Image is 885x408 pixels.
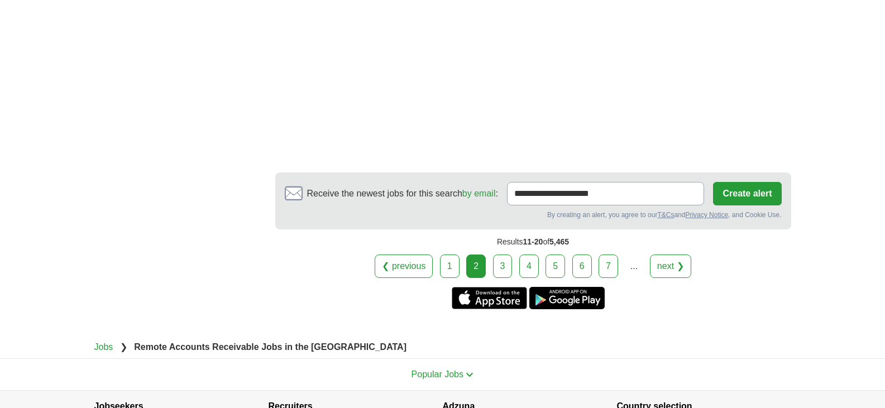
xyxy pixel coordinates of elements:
[519,255,539,278] a: 4
[493,255,513,278] a: 3
[134,342,406,352] strong: Remote Accounts Receivable Jobs in the [GEOGRAPHIC_DATA]
[523,237,543,246] span: 11-20
[466,372,473,377] img: toggle icon
[440,255,460,278] a: 1
[285,210,782,220] div: By creating an alert, you agree to our and , and Cookie Use.
[685,211,728,219] a: Privacy Notice
[623,255,645,277] div: ...
[466,255,486,278] div: 2
[94,342,113,352] a: Jobs
[546,255,565,278] a: 5
[529,287,605,309] a: Get the Android app
[275,229,791,255] div: Results of
[657,211,674,219] a: T&Cs
[412,369,463,379] span: Popular Jobs
[549,237,569,246] span: 5,465
[599,255,618,278] a: 7
[375,255,433,278] a: ❮ previous
[452,287,527,309] a: Get the iPhone app
[572,255,592,278] a: 6
[120,342,127,352] span: ❯
[650,255,691,278] a: next ❯
[713,182,781,205] button: Create alert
